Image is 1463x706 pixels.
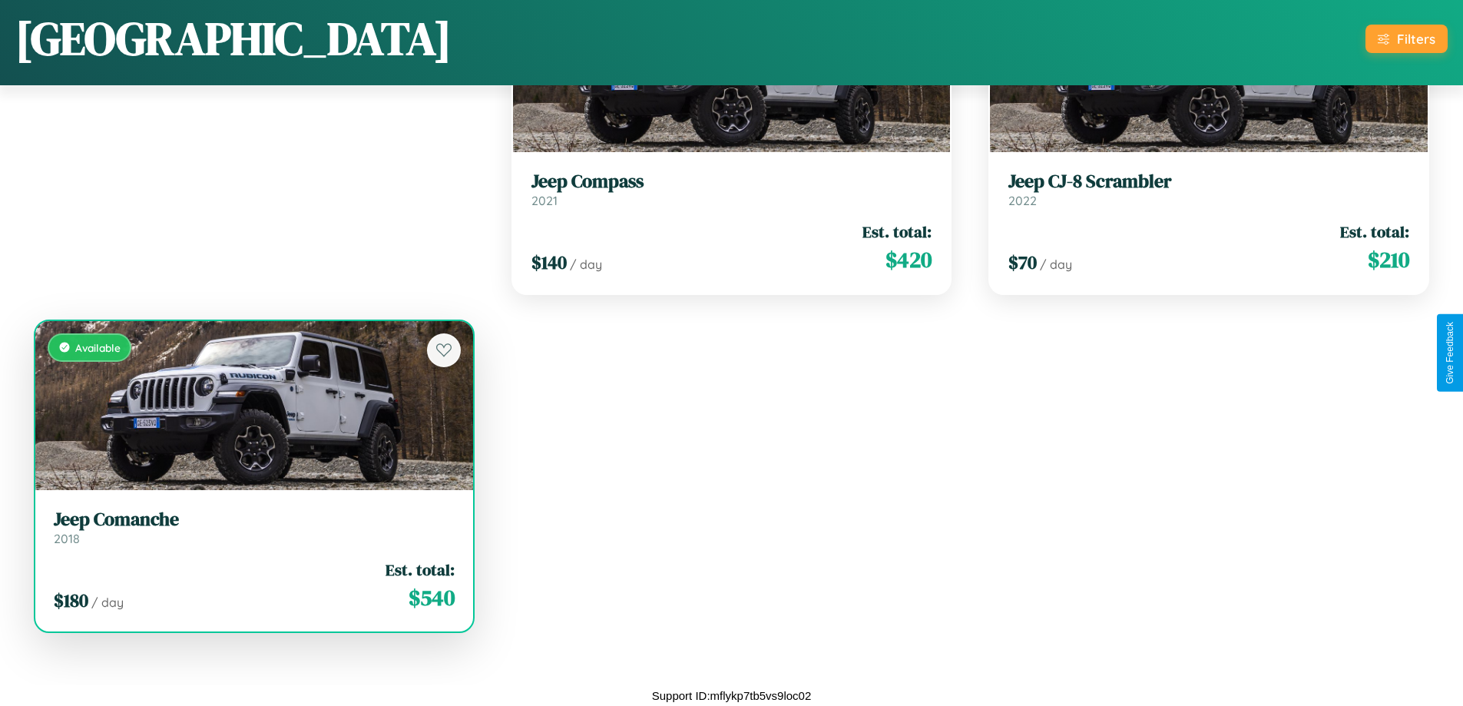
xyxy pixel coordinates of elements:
[531,171,932,193] h3: Jeep Compass
[1008,250,1037,275] span: $ 70
[531,193,558,208] span: 2021
[1397,31,1435,47] div: Filters
[531,171,932,208] a: Jeep Compass2021
[75,341,121,354] span: Available
[54,509,455,531] h3: Jeep Comanche
[1340,220,1409,243] span: Est. total:
[1368,244,1409,275] span: $ 210
[1008,171,1409,193] h3: Jeep CJ-8 Scrambler
[885,244,932,275] span: $ 420
[652,685,812,706] p: Support ID: mflykp7tb5vs9loc02
[91,595,124,610] span: / day
[1365,25,1448,53] button: Filters
[54,509,455,546] a: Jeep Comanche2018
[1040,257,1072,272] span: / day
[409,582,455,613] span: $ 540
[570,257,602,272] span: / day
[1445,322,1455,384] div: Give Feedback
[862,220,932,243] span: Est. total:
[386,559,455,581] span: Est. total:
[531,250,567,275] span: $ 140
[15,7,452,70] h1: [GEOGRAPHIC_DATA]
[1008,193,1037,208] span: 2022
[54,531,80,546] span: 2018
[1008,171,1409,208] a: Jeep CJ-8 Scrambler2022
[54,588,88,613] span: $ 180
